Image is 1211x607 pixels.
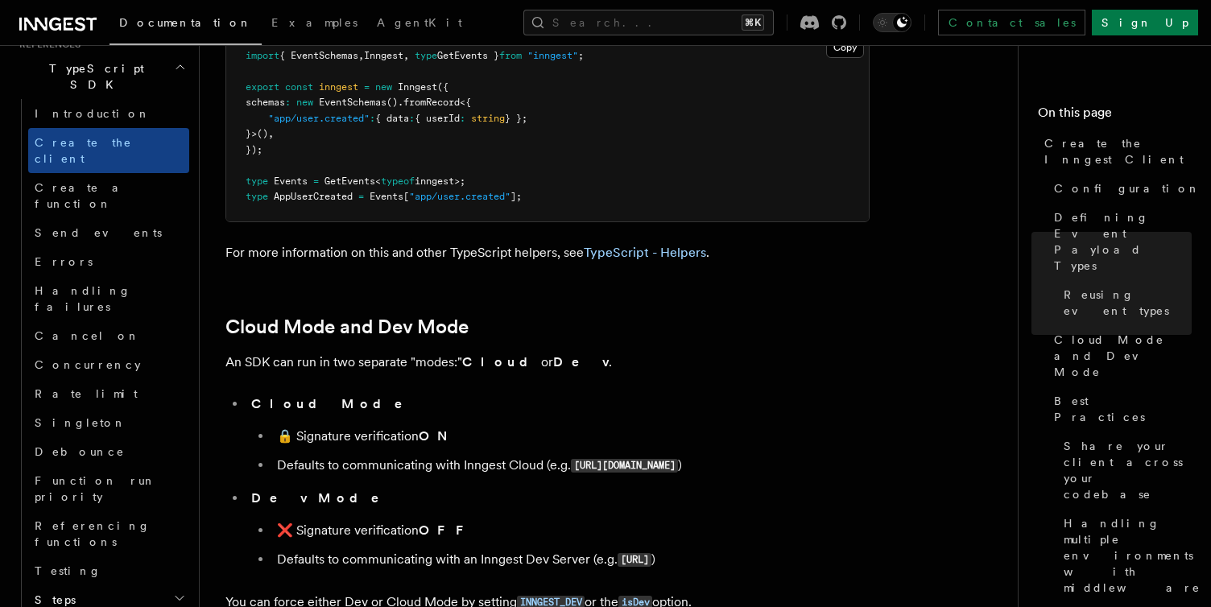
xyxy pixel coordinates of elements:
span: Defining Event Payload Types [1054,209,1192,274]
a: Referencing functions [28,511,189,556]
a: Sign Up [1092,10,1198,35]
button: Search...⌘K [523,10,774,35]
span: , [358,50,364,61]
a: Documentation [110,5,262,45]
span: < [375,175,381,187]
span: Cancel on [35,329,140,342]
a: Handling failures [28,276,189,321]
span: schemas [246,97,285,108]
code: [URL][DOMAIN_NAME] [571,459,678,473]
span: Handling multiple environments with middleware [1064,515,1201,596]
span: ]; [510,191,522,202]
a: Concurrency [28,350,189,379]
button: Copy [826,37,864,58]
a: Cloud Mode and Dev Mode [1048,325,1192,386]
a: Defining Event Payload Types [1048,203,1192,280]
span: "app/user.created" [409,191,510,202]
span: AppUserCreated [274,191,353,202]
a: Testing [28,556,189,585]
span: , [268,128,274,139]
span: Send events [35,226,162,239]
span: "app/user.created" [268,113,370,124]
span: } }; [505,113,527,124]
a: Configuration [1048,174,1192,203]
span: GetEvents } [437,50,499,61]
span: Create the Inngest Client [1044,135,1192,167]
span: const [285,81,313,93]
strong: Cloud [462,354,541,370]
a: Examples [262,5,367,43]
span: Reusing event types [1064,287,1192,319]
span: from [499,50,522,61]
span: }>() [246,128,268,139]
span: AgentKit [377,16,462,29]
span: GetEvents [324,175,375,187]
a: Function run priority [28,466,189,511]
span: TypeScript SDK [13,60,174,93]
span: Configuration [1054,180,1201,196]
span: = [358,191,364,202]
span: Events [370,191,403,202]
span: Documentation [119,16,252,29]
span: { EventSchemas [279,50,358,61]
strong: ON [419,428,456,444]
span: Events [274,175,308,187]
span: () [386,97,398,108]
a: Errors [28,247,189,276]
a: Share your client across your codebase [1057,432,1192,509]
span: Create a function [35,181,130,210]
li: Defaults to communicating with Inngest Cloud (e.g. ) [272,454,870,477]
span: : [409,113,415,124]
a: Best Practices [1048,386,1192,432]
span: import [246,50,279,61]
strong: Cloud Mode [251,396,425,411]
span: Rate limit [35,387,138,400]
button: TypeScript SDK [13,54,189,99]
span: }); [246,144,262,155]
span: = [313,175,319,187]
span: type [246,175,268,187]
span: ; [578,50,584,61]
span: .fromRecord [398,97,460,108]
a: Singleton [28,408,189,437]
a: Contact sales [938,10,1085,35]
p: For more information on this and other TypeScript helpers, see . [225,242,870,264]
span: : [460,113,465,124]
span: Examples [271,16,358,29]
span: typeof [381,175,415,187]
span: Function run priority [35,474,156,503]
a: Rate limit [28,379,189,408]
span: export [246,81,279,93]
span: "inngest" [527,50,578,61]
span: Create the client [35,136,132,165]
span: new [296,97,313,108]
span: ({ [437,81,448,93]
p: An SDK can run in two separate "modes:" or . [225,351,870,374]
span: Testing [35,564,101,577]
span: Best Practices [1054,393,1192,425]
a: Debounce [28,437,189,466]
span: inngest [319,81,358,93]
button: Toggle dark mode [873,13,911,32]
a: Introduction [28,99,189,128]
span: [ [403,191,409,202]
span: Errors [35,255,93,268]
a: Create a function [28,173,189,218]
span: : [285,97,291,108]
span: type [246,191,268,202]
span: { userId [415,113,460,124]
span: Handling failures [35,284,131,313]
span: Concurrency [35,358,141,371]
span: Cloud Mode and Dev Mode [1054,332,1192,380]
li: Defaults to communicating with an Inngest Dev Server (e.g. ) [272,548,870,572]
span: Referencing functions [35,519,151,548]
a: Cloud Mode and Dev Mode [225,316,469,338]
a: Create the Inngest Client [1038,129,1192,174]
a: TypeScript - Helpers [584,245,706,260]
span: type [415,50,437,61]
span: inngest>; [415,175,465,187]
span: string [471,113,505,124]
span: = [364,81,370,93]
a: Reusing event types [1057,280,1192,325]
span: Inngest [398,81,437,93]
